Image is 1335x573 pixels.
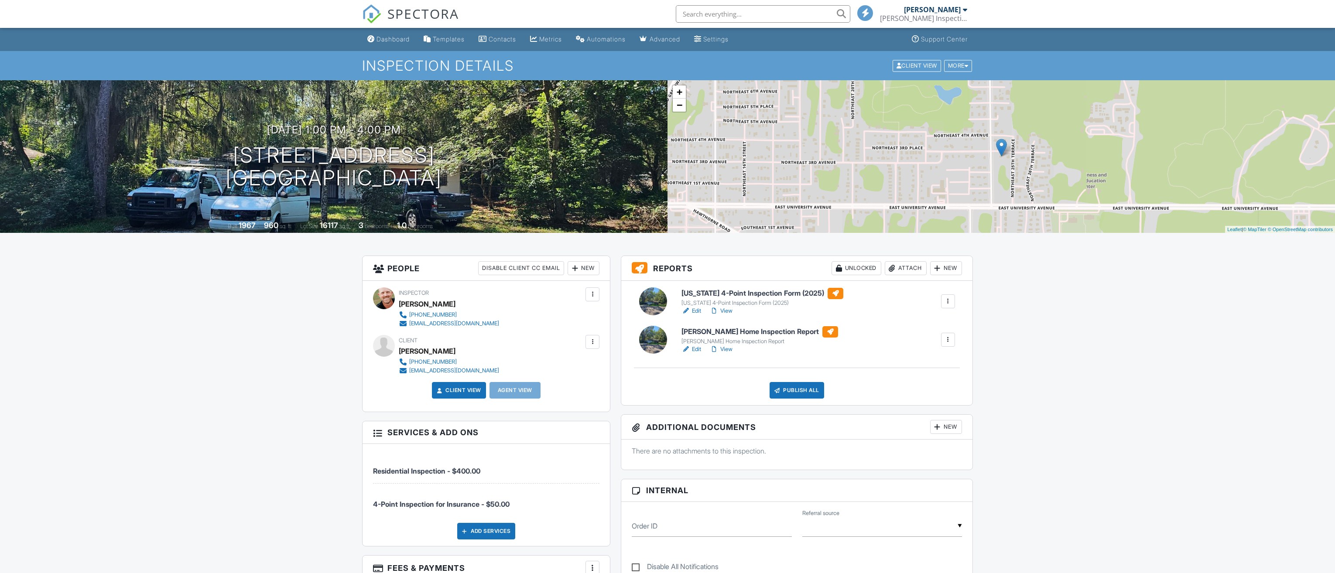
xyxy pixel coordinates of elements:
li: Service: 4-Point Inspection for Insurance [373,484,599,516]
span: SPECTORA [387,4,459,23]
div: [PERSON_NAME] [904,5,961,14]
div: 3 [359,221,363,230]
div: Disable Client CC Email [478,261,564,275]
h3: People [363,256,610,281]
a: [US_STATE] 4-Point Inspection Form (2025) [US_STATE] 4-Point Inspection Form (2025) [681,288,843,307]
span: bathrooms [408,223,433,229]
a: Zoom in [673,85,686,99]
div: [PERSON_NAME] [399,344,455,358]
a: [PHONE_NUMBER] [399,310,499,319]
a: Advanced [636,31,684,48]
div: 1967 [239,221,256,230]
h3: Reports [621,256,972,281]
div: Unlocked [832,261,881,275]
li: Service: Residential Inspection [373,450,599,483]
div: [PERSON_NAME] Home Inspection Report [681,338,838,345]
div: 960 [264,221,278,230]
span: Inspector [399,290,429,296]
h3: [DATE] 1:00 pm - 4:00 pm [267,124,401,136]
div: [EMAIL_ADDRESS][DOMAIN_NAME] [409,367,499,374]
div: Publish All [770,382,824,399]
a: Edit [681,345,701,354]
a: [PHONE_NUMBER] [399,358,499,366]
a: Templates [420,31,468,48]
div: Metrics [539,35,562,43]
img: The Best Home Inspection Software - Spectora [362,4,381,24]
a: [EMAIL_ADDRESS][DOMAIN_NAME] [399,319,499,328]
span: bedrooms [365,223,389,229]
a: Support Center [908,31,971,48]
div: New [930,261,962,275]
span: Client [399,337,418,344]
div: [PERSON_NAME] [399,297,455,310]
a: [EMAIL_ADDRESS][DOMAIN_NAME] [399,366,499,375]
p: There are no attachments to this inspection. [632,446,962,456]
a: Settings [691,31,732,48]
a: Zoom out [673,99,686,112]
div: New [930,420,962,434]
div: | [1225,226,1335,233]
div: Templates [433,35,465,43]
span: Lot Size [300,223,318,229]
div: Settings [703,35,729,43]
h3: Additional Documents [621,415,972,440]
h1: Inspection Details [362,58,973,73]
h1: [STREET_ADDRESS] [GEOGRAPHIC_DATA] [226,144,442,190]
span: 4-Point Inspection for Insurance - $50.00 [373,500,510,508]
div: Support Center [921,35,968,43]
span: Residential Inspection - $400.00 [373,467,480,475]
label: Order ID [632,521,657,531]
div: [EMAIL_ADDRESS][DOMAIN_NAME] [409,320,499,327]
label: Referral source [802,509,839,517]
a: Leaflet [1227,227,1242,232]
div: Advanced [650,35,680,43]
a: Metrics [527,31,565,48]
a: Dashboard [364,31,413,48]
div: New [568,261,599,275]
div: Automations [587,35,626,43]
div: [US_STATE] 4-Point Inspection Form (2025) [681,300,843,307]
div: 16117 [320,221,338,230]
a: © OpenStreetMap contributors [1268,227,1333,232]
div: 1.0 [397,221,407,230]
div: Add Services [457,523,515,539]
div: Client View [893,60,941,72]
a: Edit [681,307,701,315]
span: Built [228,223,237,229]
h6: [PERSON_NAME] Home Inspection Report [681,326,838,338]
a: Automations (Basic) [572,31,629,48]
a: View [710,307,733,315]
div: More [944,60,972,72]
a: © MapTiler [1243,227,1267,232]
div: Contacts [489,35,516,43]
a: Client View [435,386,481,395]
span: sq.ft. [339,223,350,229]
div: [PHONE_NUMBER] [409,311,457,318]
a: SPECTORA [362,12,459,30]
input: Search everything... [676,5,850,23]
a: View [710,345,733,354]
a: Client View [892,62,943,68]
h3: Services & Add ons [363,421,610,444]
a: [PERSON_NAME] Home Inspection Report [PERSON_NAME] Home Inspection Report [681,326,838,345]
div: Dashboard [377,35,410,43]
h6: [US_STATE] 4-Point Inspection Form (2025) [681,288,843,299]
div: Garber Inspection Services [880,14,967,23]
h3: Internal [621,479,972,502]
a: Contacts [475,31,520,48]
div: Attach [885,261,927,275]
span: sq. ft. [280,223,292,229]
div: [PHONE_NUMBER] [409,358,457,365]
